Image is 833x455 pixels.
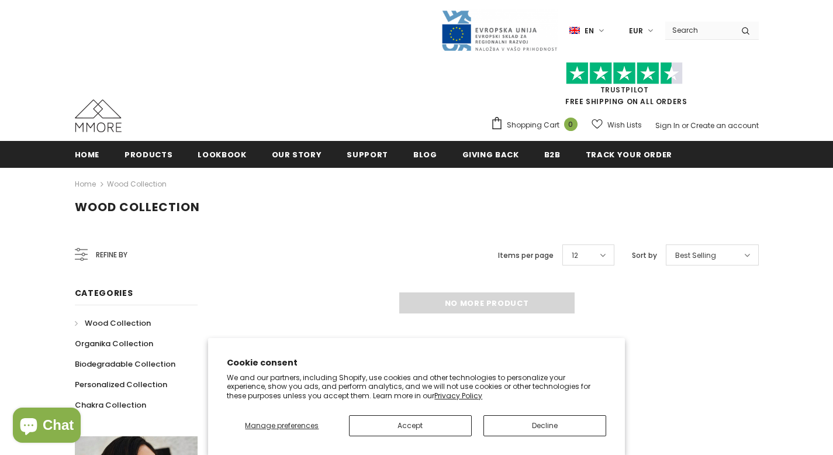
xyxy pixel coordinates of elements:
[441,9,558,52] img: Javni Razpis
[272,141,322,167] a: Our Story
[75,313,151,333] a: Wood Collection
[490,67,759,106] span: FREE SHIPPING ON ALL ORDERS
[675,250,716,261] span: Best Selling
[75,338,153,349] span: Organika Collection
[349,415,472,436] button: Accept
[544,149,561,160] span: B2B
[75,199,200,215] span: Wood Collection
[498,250,554,261] label: Items per page
[434,391,482,401] a: Privacy Policy
[413,149,437,160] span: Blog
[586,141,672,167] a: Track your order
[227,415,337,436] button: Manage preferences
[665,22,732,39] input: Search Site
[227,357,606,369] h2: Cookie consent
[462,149,519,160] span: Giving back
[441,25,558,35] a: Javni Razpis
[75,99,122,132] img: MMORE Cases
[572,250,578,261] span: 12
[245,420,319,430] span: Manage preferences
[75,287,133,299] span: Categories
[75,177,96,191] a: Home
[75,395,146,415] a: Chakra Collection
[125,149,172,160] span: Products
[607,119,642,131] span: Wish Lists
[413,141,437,167] a: Blog
[107,179,167,189] a: Wood Collection
[75,333,153,354] a: Organika Collection
[272,149,322,160] span: Our Story
[690,120,759,130] a: Create an account
[347,141,388,167] a: support
[629,25,643,37] span: EUR
[9,408,84,446] inbox-online-store-chat: Shopify online store chat
[347,149,388,160] span: support
[483,415,606,436] button: Decline
[227,373,606,401] p: We and our partners, including Shopify, use cookies and other technologies to personalize your ex...
[125,141,172,167] a: Products
[75,359,175,370] span: Biodegradable Collection
[75,141,100,167] a: Home
[198,141,246,167] a: Lookbook
[632,250,657,261] label: Sort by
[585,25,594,37] span: en
[198,149,246,160] span: Lookbook
[75,399,146,411] span: Chakra Collection
[655,120,680,130] a: Sign In
[544,141,561,167] a: B2B
[586,149,672,160] span: Track your order
[682,120,689,130] span: or
[462,141,519,167] a: Giving back
[564,118,578,131] span: 0
[600,85,649,95] a: Trustpilot
[75,379,167,390] span: Personalized Collection
[96,249,127,261] span: Refine by
[75,374,167,395] a: Personalized Collection
[592,115,642,135] a: Wish Lists
[490,116,583,134] a: Shopping Cart 0
[569,26,580,36] img: i-lang-1.png
[75,354,175,374] a: Biodegradable Collection
[566,62,683,85] img: Trust Pilot Stars
[85,318,151,329] span: Wood Collection
[75,149,100,160] span: Home
[507,119,559,131] span: Shopping Cart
